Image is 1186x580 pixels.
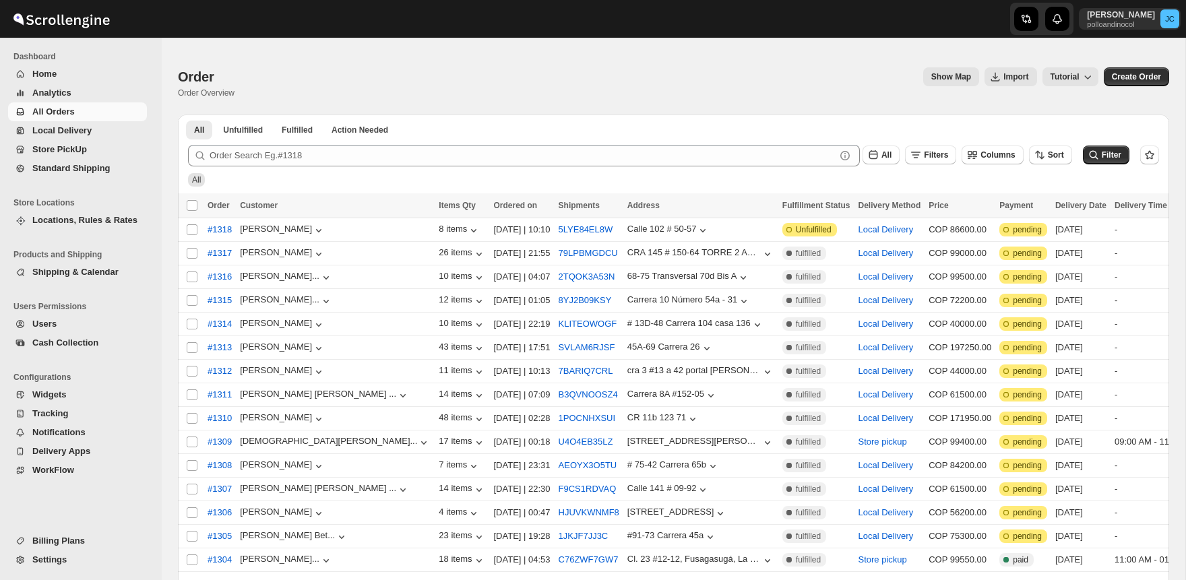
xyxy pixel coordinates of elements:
[796,319,821,329] span: fulfilled
[627,436,761,446] div: [STREET_ADDRESS][PERSON_NAME]
[494,201,538,210] span: Ordered on
[627,483,697,493] div: Calle 141 # 09-92
[8,333,147,352] button: Cash Collection
[439,224,480,237] button: 8 items
[627,294,751,308] button: Carrera 10 Número 54a - 31
[627,554,761,564] div: Cl. 23 #12-12, Fusagasugá, La Serena, Fusagasugá, [GEOGRAPHIC_DATA], [GEOGRAPHIC_DATA]
[439,507,480,520] button: 4 items
[627,247,774,261] button: CRA 145 # 150-64 TORRE 2 APTO 714
[796,342,821,353] span: fulfilled
[1029,146,1072,164] button: Sort
[240,365,325,379] div: [PERSON_NAME]
[1013,342,1042,353] span: pending
[905,146,956,164] button: Filters
[208,223,232,236] span: #1318
[8,263,147,282] button: Shipping & Calendar
[929,294,991,307] div: COP 72200.00
[796,413,821,424] span: fulfilled
[559,507,619,517] button: HJUVKWNMF8
[627,342,714,355] button: 45A-69 Carrera 26
[199,384,240,406] button: #1311
[627,459,720,473] button: # 75-42 Carrera 65b
[559,437,613,447] button: U4O4EB35LZ
[13,197,152,208] span: Store Locations
[559,366,613,376] button: 7BARIQ7CRL
[859,295,914,305] button: Local Delivery
[8,315,147,333] button: Users
[199,337,240,358] button: #1313
[32,446,90,456] span: Delivery Apps
[1083,146,1129,164] button: Filter
[627,365,761,375] div: cra 3 #13 a 42 portal [PERSON_NAME][GEOGRAPHIC_DATA]
[439,365,485,379] div: 11 items
[1055,223,1106,236] div: [DATE]
[1112,71,1161,82] span: Create Order
[240,507,325,520] button: [PERSON_NAME]
[859,224,914,234] button: Local Delivery
[627,412,686,422] div: CR 11b 123 71
[240,459,325,473] div: [PERSON_NAME]
[796,248,821,259] span: fulfilled
[240,389,396,399] div: [PERSON_NAME] [PERSON_NAME] ...
[240,318,325,331] button: [PERSON_NAME]
[1055,247,1106,260] div: [DATE]
[923,67,979,86] button: Map action label
[32,144,87,154] span: Store PickUp
[627,389,704,399] div: Carrera 8A #152-05
[439,342,485,355] div: 43 items
[32,163,111,173] span: Standard Shipping
[199,313,240,335] button: #1314
[1055,412,1106,425] div: [DATE]
[796,224,832,235] span: Unfulfilled
[929,364,991,378] div: COP 44000.00
[1055,317,1106,331] div: [DATE]
[240,201,278,210] span: Customer
[439,530,485,544] button: 23 items
[1013,295,1042,306] span: pending
[859,460,914,470] button: Local Delivery
[208,553,232,567] span: #1304
[439,201,476,210] span: Items Qty
[559,201,600,210] span: Shipments
[859,319,914,329] button: Local Delivery
[627,247,761,257] div: CRA 145 # 150-64 TORRE 2 APTO 714
[929,412,991,425] div: COP 171950.00
[282,125,313,135] span: Fulfilled
[985,67,1036,86] button: Import
[8,65,147,84] button: Home
[32,69,57,79] span: Home
[32,427,86,437] span: Notifications
[439,247,485,261] button: 26 items
[240,224,325,237] button: [PERSON_NAME]
[215,121,271,139] button: Unfulfilled
[859,248,914,258] button: Local Delivery
[240,483,410,496] button: [PERSON_NAME] [PERSON_NAME] ...
[240,271,319,281] div: [PERSON_NAME]...
[1013,224,1042,235] span: pending
[929,317,991,331] div: COP 40000.00
[194,125,204,135] span: All
[240,342,325,355] button: [PERSON_NAME]
[494,294,551,307] div: [DATE] | 01:05
[627,436,774,449] button: [STREET_ADDRESS][PERSON_NAME]
[439,412,485,426] button: 48 items
[192,175,201,185] span: All
[8,550,147,569] button: Settings
[439,483,485,496] div: 14 items
[494,412,551,425] div: [DATE] | 02:28
[929,459,991,472] div: COP 84200.00
[859,271,914,282] button: Local Delivery
[439,436,485,449] button: 17 items
[627,365,774,379] button: cra 3 #13 a 42 portal [PERSON_NAME][GEOGRAPHIC_DATA]
[199,455,240,476] button: #1308
[859,507,914,517] button: Local Delivery
[559,554,619,565] button: C76ZWF7GW7
[796,271,821,282] span: fulfilled
[494,317,551,331] div: [DATE] | 22:19
[1013,413,1042,424] span: pending
[494,223,551,236] div: [DATE] | 10:10
[208,482,232,496] span: #1307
